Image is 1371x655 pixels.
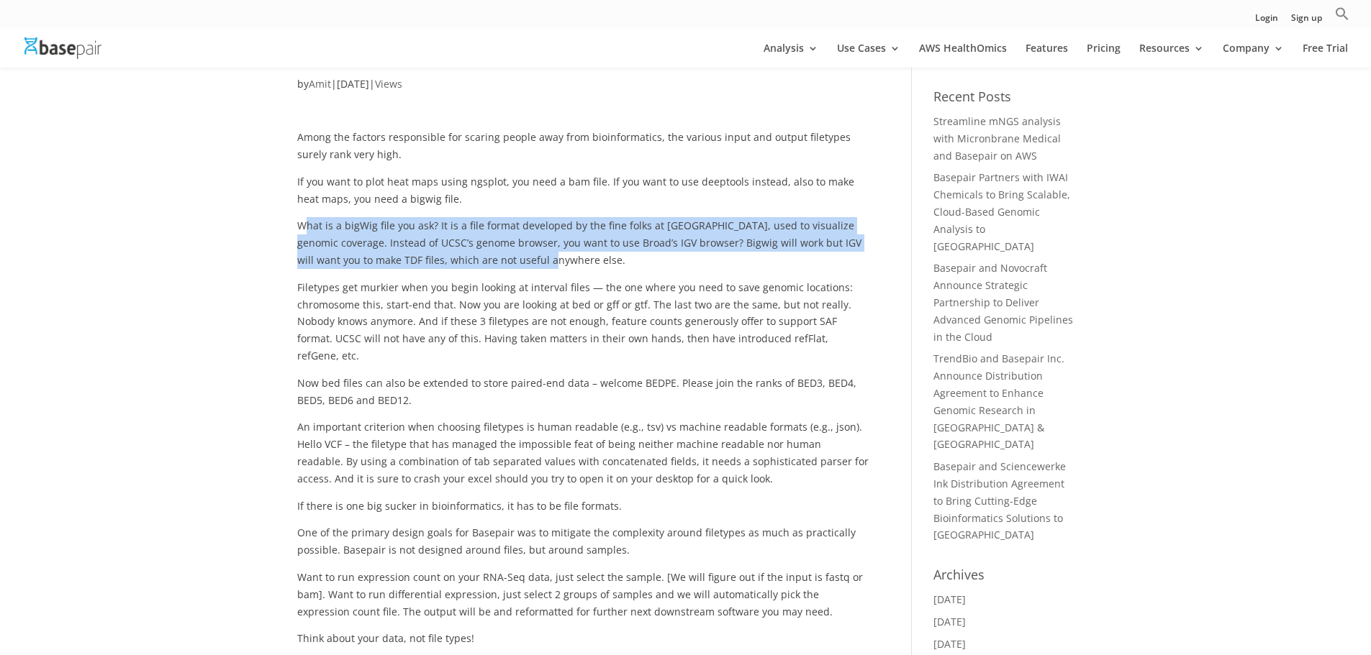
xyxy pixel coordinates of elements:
[1026,43,1068,68] a: Features
[933,114,1061,162] a: Streamline mNGS analysis with Micronbrane Medical and Basepair on AWS
[297,75,869,104] p: by | |
[297,569,869,630] p: Want to run expression count on your RNA-Seq data, just select the sample. [We will figure out if...
[933,87,1074,113] h4: Recent Posts
[933,565,1074,591] h4: Archives
[309,77,331,91] a: Amit
[933,352,1064,451] a: TrendBio and Basepair Inc. Announce Distribution Agreement to Enhance Genomic Research in [GEOGRA...
[375,77,402,91] a: Views
[297,279,869,375] p: Filetypes get murkier when you begin looking at interval files — the one where you need to save g...
[297,375,869,419] p: Now bed files can also be extended to store paired-end data – welcome BEDPE. Please join the rank...
[933,170,1070,252] a: Basepair Partners with IWAI Chemicals to Bring Scalable, Cloud-Based Genomic Analysis to [GEOGRAP...
[919,43,1007,68] a: AWS HealthOmics
[1291,14,1322,29] a: Sign up
[297,630,869,647] p: Think about your data, not file types!
[764,43,818,68] a: Analysis
[1335,6,1349,29] a: Search Icon Link
[1223,43,1284,68] a: Company
[933,637,966,651] a: [DATE]
[297,524,869,569] p: One of the primary design goals for Basepair was to mitigate the complexity around filetypes as m...
[297,418,869,497] p: An important criterion when choosing filetypes is human readable (e.g., tsv) vs machine readable ...
[933,459,1066,541] a: Basepair and Sciencewerke Ink Distribution Agreement to Bring Cutting-Edge Bioinformatics Solutio...
[297,173,869,218] p: If you want to plot heat maps using ngsplot, you need a bam file. If you want to use deeptools in...
[297,217,869,278] p: What is a bigWig file you ask? It is a file format developed by the fine folks at [GEOGRAPHIC_DAT...
[933,592,966,606] a: [DATE]
[297,129,869,173] p: Among the factors responsible for scaring people away from bioinformatics, the various input and ...
[933,261,1073,343] a: Basepair and Novocraft Announce Strategic Partnership to Deliver Advanced Genomic Pipelines in th...
[1303,43,1348,68] a: Free Trial
[1255,14,1278,29] a: Login
[297,498,869,525] p: If there is one big sucker in bioinformatics, it has to be file formats.
[1095,551,1354,638] iframe: Drift Widget Chat Controller
[24,37,101,58] img: Basepair
[933,615,966,628] a: [DATE]
[1335,6,1349,21] svg: Search
[837,43,900,68] a: Use Cases
[1087,43,1121,68] a: Pricing
[1139,43,1204,68] a: Resources
[337,77,369,91] span: [DATE]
